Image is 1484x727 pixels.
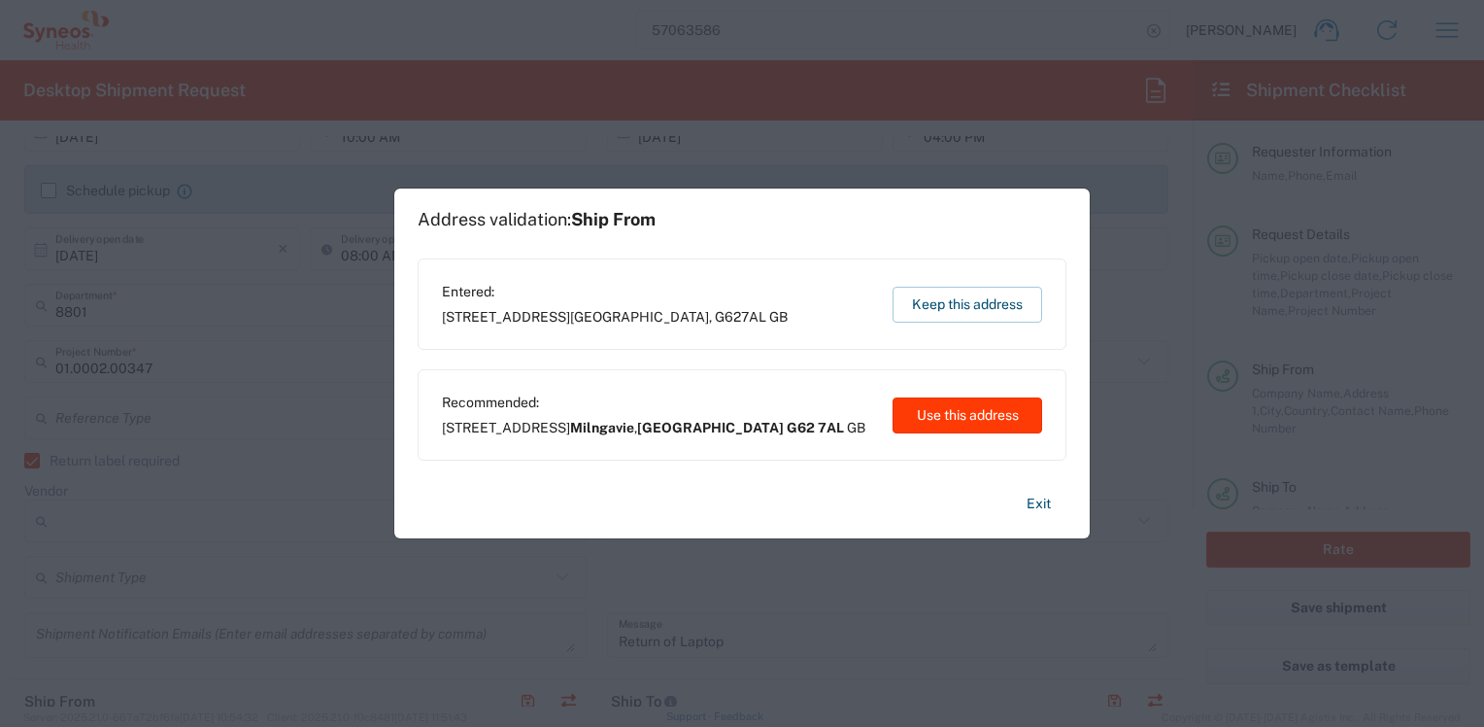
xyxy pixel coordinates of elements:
span: G627AL [715,309,766,325]
button: Use this address [893,398,1042,433]
span: Recommended: [442,394,865,411]
button: Exit [1011,487,1066,521]
span: Entered: [442,283,788,300]
span: Milngavie [570,420,634,435]
span: [GEOGRAPHIC_DATA] [637,420,784,435]
span: GB [847,420,865,435]
span: [STREET_ADDRESS] , [442,419,865,436]
h1: Address validation: [418,209,656,230]
span: GB [769,309,788,325]
span: [STREET_ADDRESS] , [442,308,788,326]
span: Ship From [571,209,656,229]
span: G62 7AL [787,420,844,435]
span: [GEOGRAPHIC_DATA] [570,309,709,325]
button: Keep this address [893,287,1042,323]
